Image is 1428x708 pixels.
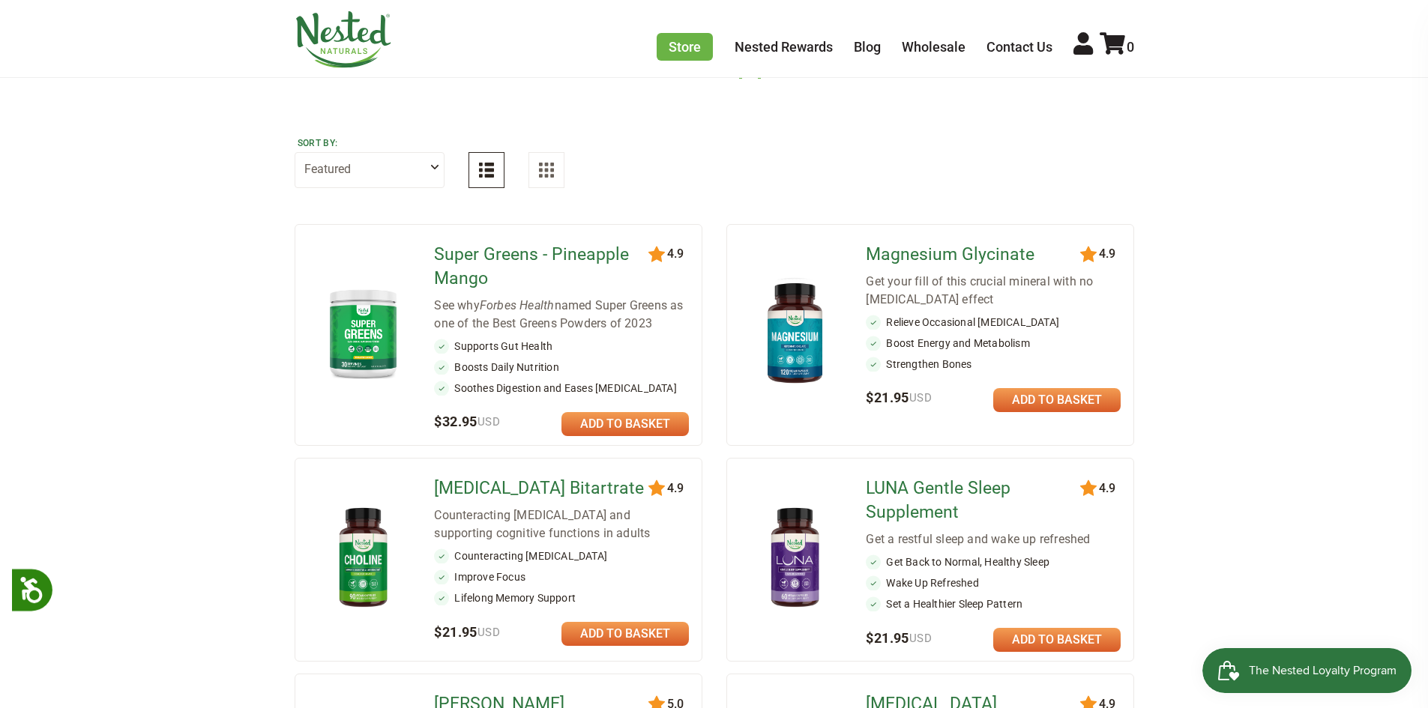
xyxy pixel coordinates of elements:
li: Wake Up Refreshed [866,575,1121,590]
li: Boost Energy and Metabolism [866,336,1121,351]
span: USD [477,415,500,429]
img: LUNA Gentle Sleep Supplement [751,501,839,616]
a: 0 [1100,39,1134,55]
li: Strengthen Bones [866,357,1121,372]
a: Magnesium Glycinate [866,243,1082,267]
div: Get your fill of this crucial mineral with no [MEDICAL_DATA] effect [866,273,1121,309]
img: Grid [539,163,554,178]
a: [MEDICAL_DATA] Bitartrate [434,476,651,500]
li: Get Back to Normal, Healthy Sleep [866,554,1121,569]
span: USD [909,391,932,405]
a: LUNA Gentle Sleep Supplement [866,476,1082,524]
em: Forbes Health [480,298,555,312]
span: $21.95 [866,390,932,405]
span: USD [909,632,932,645]
span: 0 [1127,39,1134,55]
a: Super Greens - Pineapple Mango [434,243,651,291]
img: Magnesium Glycinate [751,276,839,390]
img: Choline Bitartrate [319,501,407,616]
h1: Find Your Supplement [553,42,875,80]
li: Counteracting [MEDICAL_DATA] [434,548,689,563]
li: Relieve Occasional [MEDICAL_DATA] [866,315,1121,330]
a: Contact Us [986,39,1052,55]
span: USD [477,626,500,639]
iframe: Button to open loyalty program pop-up [1202,648,1413,693]
a: Nested Rewards [735,39,833,55]
a: Wholesale [902,39,965,55]
img: List [479,163,494,178]
img: Super Greens - Pineapple Mango [319,282,407,384]
li: Supports Gut Health [434,339,689,354]
span: $21.95 [866,630,932,646]
li: Soothes Digestion and Eases [MEDICAL_DATA] [434,381,689,396]
span: $21.95 [434,624,500,640]
li: Improve Focus [434,569,689,584]
label: Sort by: [298,137,442,149]
img: Nested Naturals [295,11,392,68]
div: Counteracting [MEDICAL_DATA] and supporting cognitive functions in adults [434,506,689,542]
span: $32.95 [434,414,500,429]
a: Blog [854,39,881,55]
div: Get a restful sleep and wake up refreshed [866,530,1121,548]
li: Set a Healthier Sleep Pattern [866,596,1121,611]
li: Boosts Daily Nutrition [434,360,689,375]
div: See why named Super Greens as one of the Best Greens Powders of 2023 [434,297,689,333]
li: Lifelong Memory Support [434,590,689,605]
a: Store [657,33,713,61]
